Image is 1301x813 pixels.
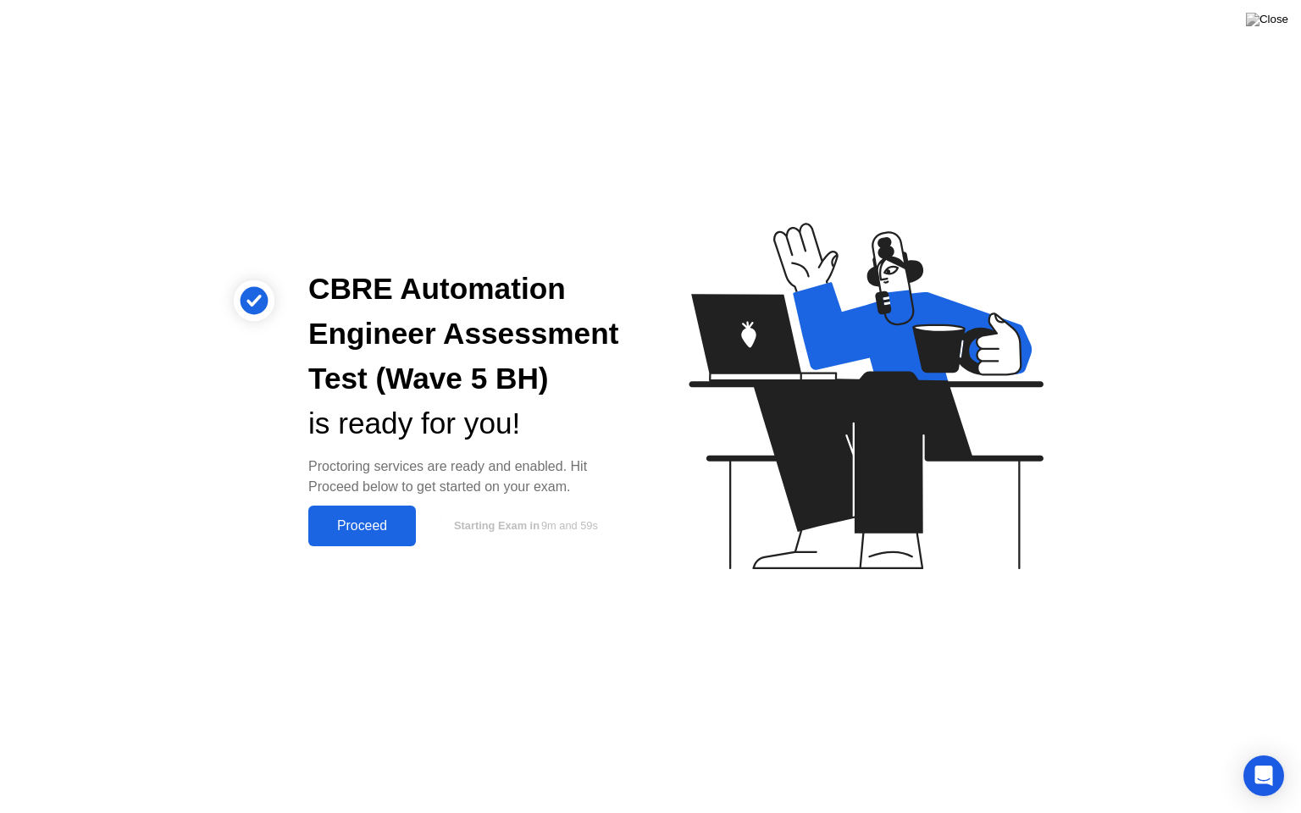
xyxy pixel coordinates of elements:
[308,267,623,401] div: CBRE Automation Engineer Assessment Test (Wave 5 BH)
[424,510,623,542] button: Starting Exam in9m and 59s
[1243,755,1284,796] div: Open Intercom Messenger
[308,506,416,546] button: Proceed
[313,518,411,534] div: Proceed
[541,519,598,532] span: 9m and 59s
[1246,13,1288,26] img: Close
[308,401,623,446] div: is ready for you!
[308,456,623,497] div: Proctoring services are ready and enabled. Hit Proceed below to get started on your exam.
